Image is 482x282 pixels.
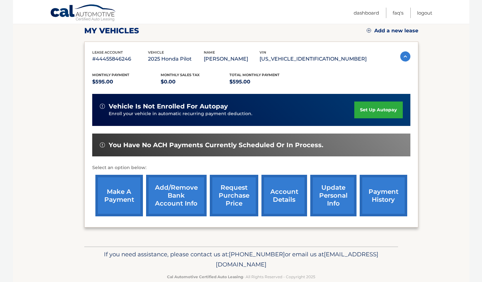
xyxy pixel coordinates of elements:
[50,4,117,23] a: Cal Automotive
[260,55,367,63] p: [US_VEHICLE_IDENTIFICATION_NUMBER]
[354,8,379,18] a: Dashboard
[229,73,280,77] span: Total Monthly Payment
[261,175,307,216] a: account details
[148,55,204,63] p: 2025 Honda Pilot
[393,8,403,18] a: FAQ's
[92,73,129,77] span: Monthly Payment
[92,55,148,63] p: #44455846246
[109,141,323,149] span: You have no ACH payments currently scheduled or in process.
[161,73,200,77] span: Monthly sales Tax
[204,55,260,63] p: [PERSON_NAME]
[367,28,418,34] a: Add a new lease
[148,50,164,55] span: vehicle
[216,251,378,268] span: [EMAIL_ADDRESS][DOMAIN_NAME]
[88,273,394,280] p: - All Rights Reserved - Copyright 2025
[146,175,207,216] a: Add/Remove bank account info
[229,251,285,258] span: [PHONE_NUMBER]
[100,104,105,109] img: alert-white.svg
[229,77,298,86] p: $595.00
[88,249,394,270] p: If you need assistance, please contact us at: or email us at
[210,175,258,216] a: request purchase price
[400,51,410,62] img: accordion-active.svg
[100,142,105,148] img: alert-white.svg
[417,8,432,18] a: Logout
[204,50,215,55] span: name
[95,175,143,216] a: make a payment
[92,164,410,172] p: Select an option below:
[167,274,243,279] strong: Cal Automotive Certified Auto Leasing
[92,50,123,55] span: lease account
[354,102,402,118] a: set up autopay
[360,175,407,216] a: payment history
[161,77,229,86] p: $0.00
[367,28,371,33] img: add.svg
[260,50,266,55] span: vin
[310,175,357,216] a: update personal info
[84,26,139,36] h2: my vehicles
[109,110,355,117] p: Enroll your vehicle in automatic recurring payment deduction.
[109,102,228,110] span: vehicle is not enrolled for autopay
[92,77,161,86] p: $595.00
